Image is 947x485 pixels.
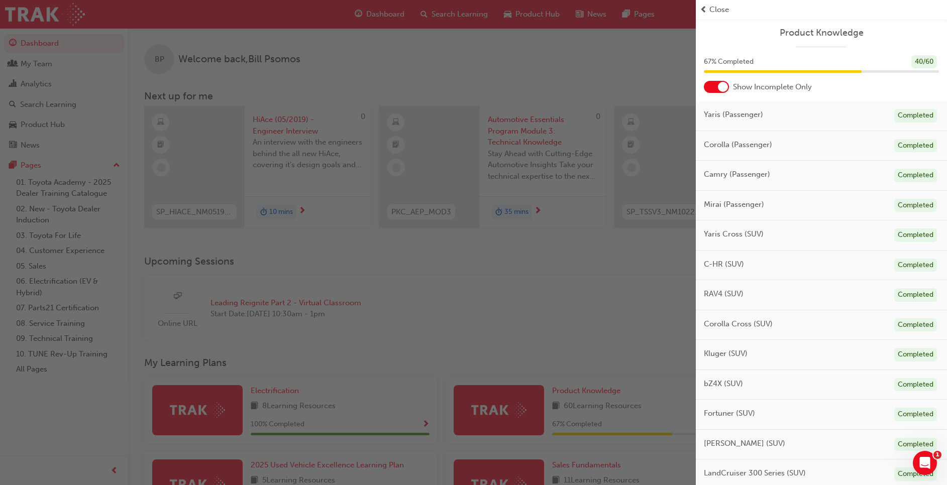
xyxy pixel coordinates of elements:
div: Completed [894,408,937,421]
div: Completed [894,288,937,302]
div: Completed [894,438,937,451]
span: Yaris Cross (SUV) [704,228,764,240]
span: LandCruiser 300 Series (SUV) [704,467,806,479]
div: Completed [894,378,937,392]
div: 40 / 60 [911,55,937,69]
div: Completed [894,348,937,361]
span: prev-icon [700,4,707,16]
span: RAV4 (SUV) [704,288,744,300]
span: Corolla Cross (SUV) [704,318,773,330]
div: Completed [894,318,937,332]
span: Mirai (Passenger) [704,199,764,210]
div: Completed [894,259,937,272]
a: Product Knowledge [704,27,939,39]
span: 1 [933,451,941,459]
iframe: Intercom live chat [913,451,937,475]
div: Completed [894,109,937,123]
span: Camry (Passenger) [704,169,770,180]
div: Completed [894,199,937,212]
div: Completed [894,139,937,153]
div: Completed [894,228,937,242]
span: 67 % Completed [704,56,754,68]
span: bZ4X (SUV) [704,378,743,390]
button: prev-iconClose [700,4,943,16]
span: C-HR (SUV) [704,259,744,270]
div: Completed [894,169,937,182]
span: Close [709,4,729,16]
span: Kluger (SUV) [704,348,748,359]
div: Completed [894,467,937,481]
span: Fortuner (SUV) [704,408,755,419]
span: [PERSON_NAME] (SUV) [704,438,785,449]
span: Yaris (Passenger) [704,109,763,120]
span: Show Incomplete Only [733,81,812,93]
span: Corolla (Passenger) [704,139,772,151]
